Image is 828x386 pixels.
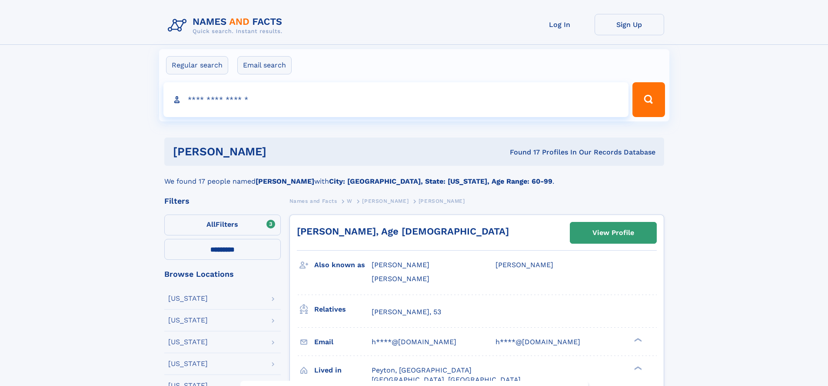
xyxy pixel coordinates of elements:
[164,270,281,278] div: Browse Locations
[372,261,429,269] span: [PERSON_NAME]
[362,198,409,204] span: [PERSON_NAME]
[419,198,465,204] span: [PERSON_NAME]
[168,339,208,346] div: [US_STATE]
[164,197,281,205] div: Filters
[166,56,228,74] label: Regular search
[592,223,634,243] div: View Profile
[289,195,337,206] a: Names and Facts
[632,82,665,117] button: Search Button
[388,148,655,157] div: Found 17 Profiles In Our Records Database
[632,365,642,371] div: ❯
[314,258,372,272] h3: Also known as
[595,14,664,35] a: Sign Up
[297,226,509,237] a: [PERSON_NAME], Age [DEMOGRAPHIC_DATA]
[237,56,292,74] label: Email search
[314,335,372,349] h3: Email
[163,82,629,117] input: search input
[372,366,472,374] span: Peyton, [GEOGRAPHIC_DATA]
[164,14,289,37] img: Logo Names and Facts
[168,360,208,367] div: [US_STATE]
[314,302,372,317] h3: Relatives
[372,376,521,384] span: [GEOGRAPHIC_DATA], [GEOGRAPHIC_DATA]
[314,363,372,378] h3: Lived in
[164,215,281,235] label: Filters
[632,337,642,342] div: ❯
[168,295,208,302] div: [US_STATE]
[173,146,388,157] h1: [PERSON_NAME]
[206,220,216,228] span: All
[329,177,552,185] b: City: [GEOGRAPHIC_DATA], State: [US_STATE], Age Range: 60-99
[525,14,595,35] a: Log In
[570,222,656,243] a: View Profile
[372,275,429,283] span: [PERSON_NAME]
[362,195,409,206] a: [PERSON_NAME]
[168,317,208,324] div: [US_STATE]
[372,307,441,317] a: [PERSON_NAME], 53
[256,177,314,185] b: [PERSON_NAME]
[495,261,553,269] span: [PERSON_NAME]
[347,195,352,206] a: W
[164,166,664,187] div: We found 17 people named with .
[347,198,352,204] span: W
